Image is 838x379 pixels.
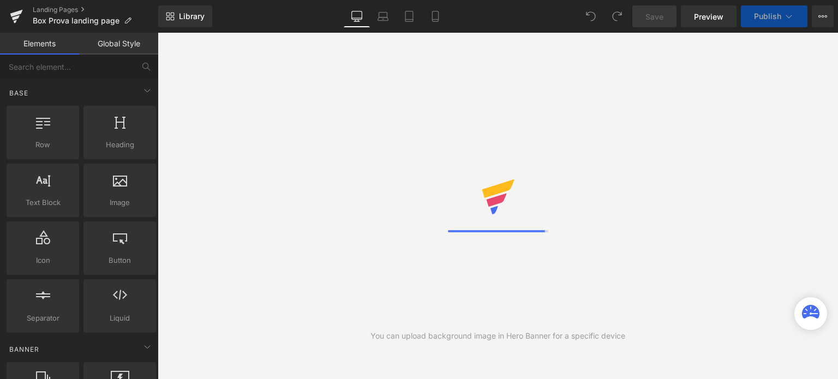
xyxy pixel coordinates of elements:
span: Heading [87,139,153,151]
a: Global Style [79,33,158,55]
a: Preview [681,5,737,27]
a: Desktop [344,5,370,27]
button: Redo [606,5,628,27]
span: Publish [754,12,781,21]
span: Row [10,139,76,151]
span: Image [87,197,153,208]
span: Save [645,11,663,22]
button: More [812,5,834,27]
span: Library [179,11,205,21]
button: Publish [741,5,807,27]
span: Separator [10,312,76,324]
span: Box Prova landing page [33,16,119,25]
span: Base [8,88,29,98]
div: You can upload background image in Hero Banner for a specific device [370,330,625,342]
span: Text Block [10,197,76,208]
a: Mobile [422,5,448,27]
a: Landing Pages [33,5,158,14]
span: Icon [10,255,76,266]
a: New Library [158,5,212,27]
span: Button [87,255,153,266]
a: Tablet [396,5,422,27]
span: Preview [694,11,723,22]
a: Laptop [370,5,396,27]
span: Banner [8,344,40,354]
span: Liquid [87,312,153,324]
button: Undo [580,5,602,27]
